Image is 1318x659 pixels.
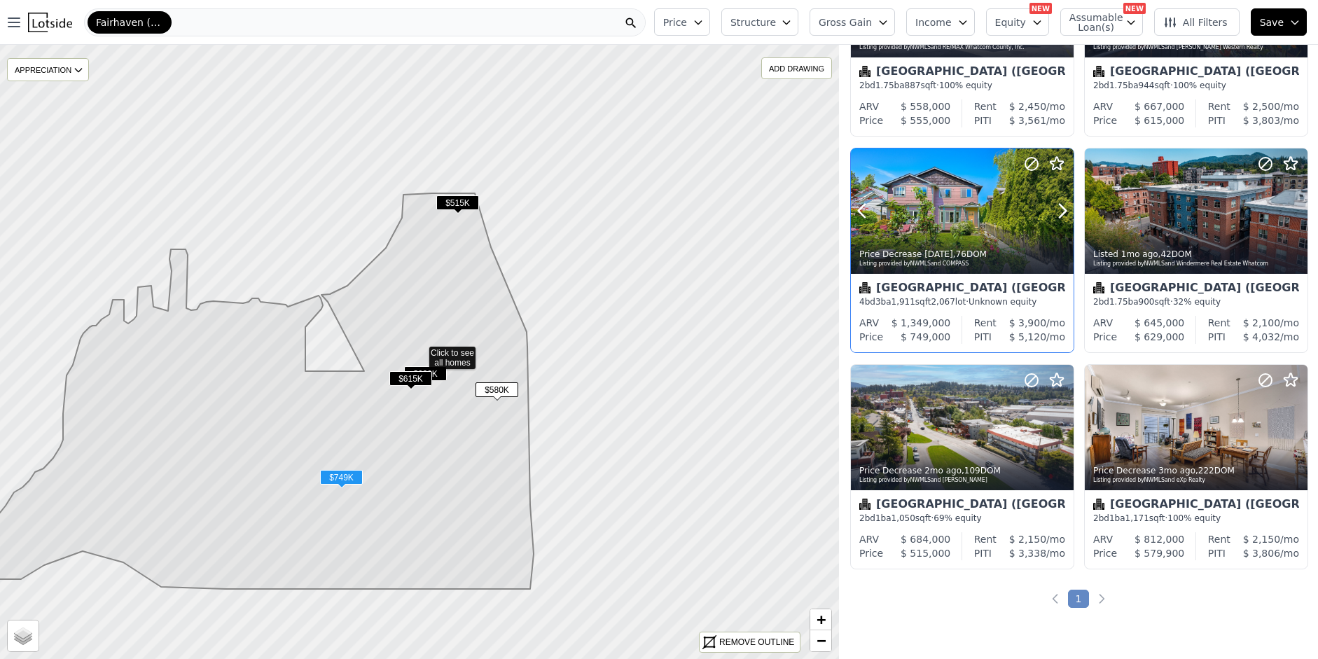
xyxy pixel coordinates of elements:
[1084,148,1307,353] a: Listed 1mo ago,42DOMListing provided byNWMLSand Windermere Real Estate WhatcomCondominium[GEOGRAP...
[1121,249,1158,259] time: 2025-07-08 00:00
[1260,15,1284,29] span: Save
[8,620,39,651] a: Layers
[7,58,89,81] div: APPRECIATION
[974,532,997,546] div: Rent
[1009,534,1046,545] span: $ 2,150
[1093,330,1117,344] div: Price
[1093,80,1299,91] div: 2 bd 1.75 ba sqft · 100% equity
[320,470,363,485] span: $749K
[892,317,951,328] span: $ 1,349,000
[1135,101,1184,112] span: $ 667,000
[1208,113,1226,127] div: PITI
[901,534,950,545] span: $ 684,000
[1093,316,1113,330] div: ARV
[974,330,992,344] div: PITI
[859,43,1067,52] div: Listing provided by NWMLS and RE/MAX Whatcom County, Inc.
[924,466,962,476] time: 2025-07-01 19:14
[1226,546,1299,560] div: /mo
[1084,364,1307,569] a: Price Decrease 3mo ago,222DOMListing provided byNWMLSand eXp RealtyCondominium[GEOGRAPHIC_DATA] (...
[1158,466,1195,476] time: 2025-06-04 18:16
[974,99,997,113] div: Rent
[1125,513,1149,523] span: 1,171
[1093,43,1300,52] div: Listing provided by NWMLS and [PERSON_NAME] Western Realty
[915,15,952,29] span: Income
[1226,330,1299,344] div: /mo
[1251,8,1307,36] button: Save
[1139,81,1155,90] span: 944
[859,282,1065,296] div: [GEOGRAPHIC_DATA] ([GEOGRAPHIC_DATA])
[1095,592,1109,606] a: Next page
[817,611,826,628] span: +
[389,371,432,386] span: $615K
[1009,331,1046,342] span: $ 5,120
[719,636,794,648] div: REMOVE OUTLINE
[730,15,775,29] span: Structure
[906,8,975,36] button: Income
[1093,99,1113,113] div: ARV
[995,15,1026,29] span: Equity
[859,113,883,127] div: Price
[1135,548,1184,559] span: $ 579,900
[1093,66,1299,80] div: [GEOGRAPHIC_DATA] ([GEOGRAPHIC_DATA])
[859,296,1065,307] div: 4 bd 3 ba sqft lot · Unknown equity
[892,297,915,307] span: 1,911
[1230,316,1299,330] div: /mo
[997,532,1065,546] div: /mo
[992,113,1065,127] div: /mo
[1009,548,1046,559] span: $ 3,338
[1093,499,1104,510] img: Condominium
[1009,101,1046,112] span: $ 2,450
[817,632,826,649] span: −
[859,546,883,560] div: Price
[1093,296,1299,307] div: 2 bd 1.75 ba sqft · 32% equity
[901,101,950,112] span: $ 558,000
[1243,331,1280,342] span: $ 4,032
[850,148,1073,353] a: Price Decrease [DATE],76DOMListing provided byNWMLSand COMPASSCondominium[GEOGRAPHIC_DATA] ([GEOG...
[859,476,1067,485] div: Listing provided by NWMLS and [PERSON_NAME]
[810,609,831,630] a: Zoom in
[1093,260,1300,268] div: Listing provided by NWMLS and Windermere Real Estate Whatcom
[859,66,1065,80] div: [GEOGRAPHIC_DATA] ([GEOGRAPHIC_DATA])
[859,249,1067,260] div: Price Decrease , 76 DOM
[974,316,997,330] div: Rent
[997,99,1065,113] div: /mo
[1093,66,1104,77] img: Condominium
[974,113,992,127] div: PITI
[1009,115,1046,126] span: $ 3,561
[1243,534,1280,545] span: $ 2,150
[404,366,447,381] span: $629K
[1060,8,1143,36] button: Assumable Loan(s)
[1093,465,1300,476] div: Price Decrease , 222 DOM
[1093,499,1299,513] div: [GEOGRAPHIC_DATA] ([GEOGRAPHIC_DATA])
[1243,548,1280,559] span: $ 3,806
[997,316,1065,330] div: /mo
[721,8,798,36] button: Structure
[654,8,710,36] button: Price
[859,260,1067,268] div: Listing provided by NWMLS and COMPASS
[850,364,1073,569] a: Price Decrease 2mo ago,109DOMListing provided byNWMLSand [PERSON_NAME]Condominium[GEOGRAPHIC_DATA...
[476,382,518,397] span: $580K
[931,297,955,307] span: 2,067
[892,513,915,523] span: 1,050
[859,99,879,113] div: ARV
[762,58,831,78] div: ADD DRAWING
[859,513,1065,524] div: 2 bd 1 ba sqft · 69% equity
[974,546,992,560] div: PITI
[404,366,447,387] div: $629K
[859,499,1065,513] div: [GEOGRAPHIC_DATA] ([GEOGRAPHIC_DATA])
[1093,282,1299,296] div: [GEOGRAPHIC_DATA] ([GEOGRAPHIC_DATA])
[859,66,870,77] img: Condominium
[924,249,953,259] time: 2025-07-23 19:04
[810,8,895,36] button: Gross Gain
[28,13,72,32] img: Lotside
[436,195,479,210] span: $515K
[1048,592,1062,606] a: Previous page
[1163,15,1228,29] span: All Filters
[436,195,479,216] div: $515K
[901,548,950,559] span: $ 515,000
[1208,546,1226,560] div: PITI
[96,15,163,29] span: Fairhaven ([GEOGRAPHIC_DATA])
[1154,8,1240,36] button: All Filters
[901,331,950,342] span: $ 749,000
[1243,317,1280,328] span: $ 2,100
